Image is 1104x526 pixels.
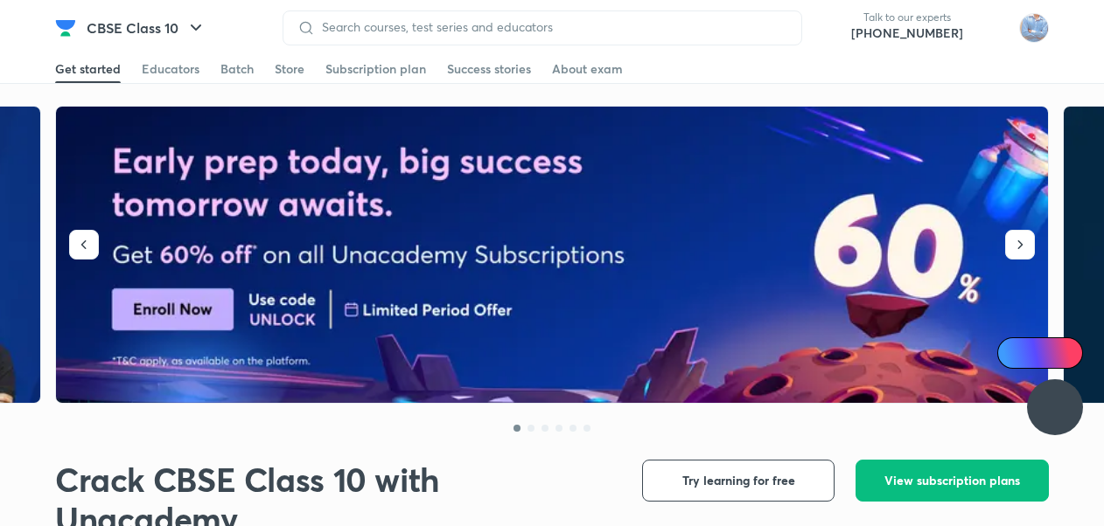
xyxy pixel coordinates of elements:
[642,460,835,502] button: Try learning for free
[76,10,217,45] button: CBSE Class 10
[682,472,795,489] span: Try learning for free
[552,60,623,78] div: About exam
[856,460,1049,502] button: View subscription plans
[142,60,199,78] div: Educators
[220,60,254,78] div: Batch
[220,55,254,83] a: Batch
[552,55,623,83] a: About exam
[275,55,304,83] a: Store
[55,17,76,38] img: Company Logo
[977,14,1005,42] img: avatar
[325,55,426,83] a: Subscription plan
[851,10,963,24] p: Talk to our experts
[55,60,121,78] div: Get started
[1026,346,1073,360] span: Ai Doubts
[1008,346,1022,360] img: Icon
[884,472,1020,489] span: View subscription plans
[55,55,121,83] a: Get started
[851,24,963,42] a: [PHONE_NUMBER]
[816,10,851,45] img: call-us
[447,60,531,78] div: Success stories
[315,20,787,34] input: Search courses, test series and educators
[275,60,304,78] div: Store
[1019,13,1049,43] img: sukhneet singh sidhu
[325,60,426,78] div: Subscription plan
[997,337,1083,369] a: Ai Doubts
[142,55,199,83] a: Educators
[1045,397,1066,418] img: ttu
[447,55,531,83] a: Success stories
